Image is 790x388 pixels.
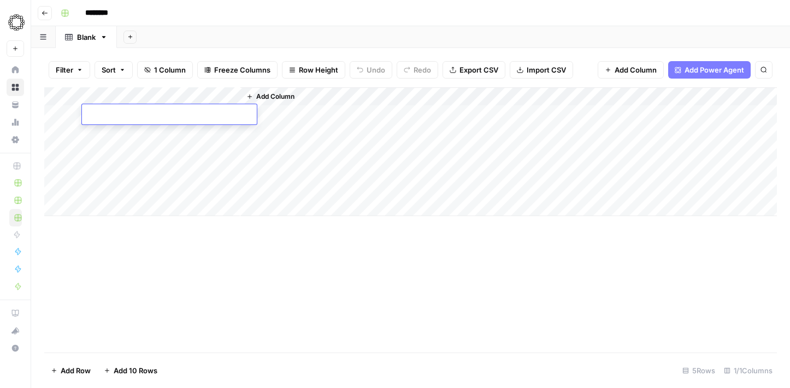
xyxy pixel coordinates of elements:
[598,61,664,79] button: Add Column
[61,365,91,376] span: Add Row
[56,64,73,75] span: Filter
[397,61,438,79] button: Redo
[7,305,24,322] a: AirOps Academy
[668,61,751,79] button: Add Power Agent
[77,32,96,43] div: Blank
[720,362,777,379] div: 1/1 Columns
[7,96,24,114] a: Your Data
[367,64,385,75] span: Undo
[95,61,133,79] button: Sort
[102,64,116,75] span: Sort
[154,64,186,75] span: 1 Column
[56,26,117,48] a: Blank
[685,64,744,75] span: Add Power Agent
[7,79,24,96] a: Browse
[443,61,505,79] button: Export CSV
[49,61,90,79] button: Filter
[7,323,23,339] div: What's new?
[114,365,157,376] span: Add 10 Rows
[615,64,657,75] span: Add Column
[137,61,193,79] button: 1 Column
[44,362,97,379] button: Add Row
[7,114,24,131] a: Usage
[414,64,431,75] span: Redo
[527,64,566,75] span: Import CSV
[97,362,164,379] button: Add 10 Rows
[256,92,294,102] span: Add Column
[510,61,573,79] button: Import CSV
[7,61,24,79] a: Home
[214,64,270,75] span: Freeze Columns
[7,131,24,148] a: Settings
[299,64,338,75] span: Row Height
[350,61,392,79] button: Undo
[459,64,498,75] span: Export CSV
[197,61,278,79] button: Freeze Columns
[7,339,24,357] button: Help + Support
[7,9,24,36] button: Workspace: Omniscient
[7,13,26,32] img: Omniscient Logo
[282,61,345,79] button: Row Height
[678,362,720,379] div: 5 Rows
[7,322,24,339] button: What's new?
[242,89,299,104] button: Add Column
